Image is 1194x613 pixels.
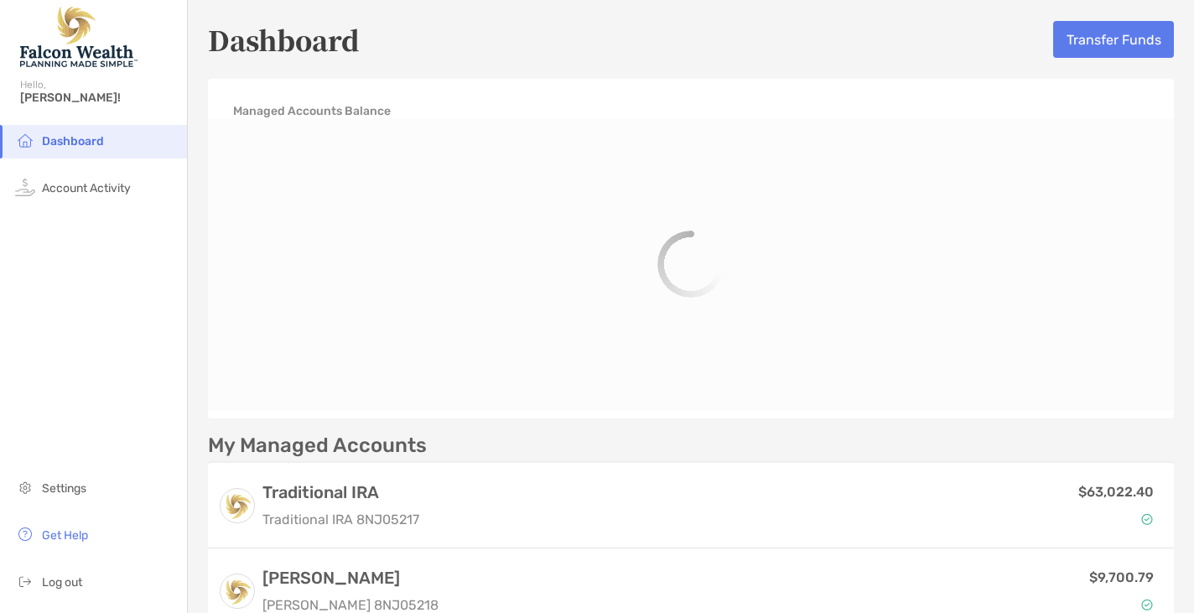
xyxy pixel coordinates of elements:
[221,574,254,608] img: logo account
[1089,567,1154,588] p: $9,700.79
[208,20,360,59] h5: Dashboard
[20,91,177,105] span: [PERSON_NAME]!
[20,7,138,67] img: Falcon Wealth Planning Logo
[15,177,35,197] img: activity icon
[15,571,35,591] img: logout icon
[42,134,104,148] span: Dashboard
[1141,513,1153,525] img: Account Status icon
[262,482,419,502] h3: Traditional IRA
[1078,481,1154,502] p: $63,022.40
[42,528,88,543] span: Get Help
[233,104,391,118] h4: Managed Accounts Balance
[262,509,419,530] p: Traditional IRA 8NJ05217
[1053,21,1174,58] button: Transfer Funds
[42,575,82,590] span: Log out
[42,481,86,496] span: Settings
[208,435,427,456] p: My Managed Accounts
[15,477,35,497] img: settings icon
[1141,599,1153,610] img: Account Status icon
[42,181,131,195] span: Account Activity
[262,568,439,588] h3: [PERSON_NAME]
[221,489,254,522] img: logo account
[15,130,35,150] img: household icon
[15,524,35,544] img: get-help icon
